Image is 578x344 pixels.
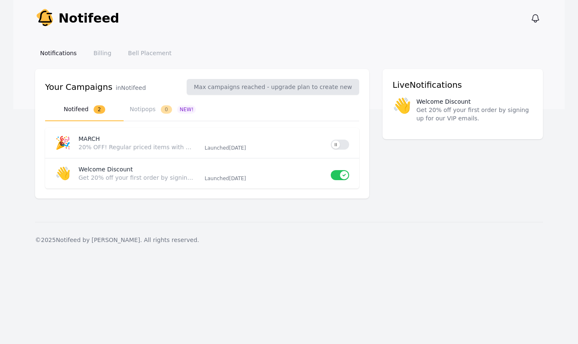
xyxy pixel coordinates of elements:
[55,135,71,150] span: 🎉
[229,176,246,181] time: 2023-07-19T18:32:13.145Z
[116,84,146,92] p: in Notifeed
[35,8,119,28] a: Notifeed
[58,11,119,26] span: Notifeed
[416,97,471,106] p: Welcome Discount
[45,128,359,158] a: 🎉MARCH20% OFF! Regular priced items with code MARCHLaunched[DATE]
[79,165,198,173] p: Welcome Discount
[229,145,246,151] time: 2025-03-06T14:55:44.789Z
[79,143,195,151] p: 20% OFF! Regular priced items with code MARCH
[205,175,324,182] p: Launched
[393,79,533,91] h3: Live Notifications
[89,46,117,61] a: Billing
[416,106,533,122] p: Get 20% off your first order by signing up for our VIP emails.
[94,105,105,114] span: 2
[55,166,71,181] span: 👋
[123,46,177,61] a: Bell Placement
[79,135,198,143] p: MARCH
[45,81,112,93] h3: Your Campaigns
[45,98,124,121] button: Notifeed2
[45,98,359,121] nav: Tabs
[205,145,324,151] p: Launched
[45,158,359,189] a: 👋Welcome DiscountGet 20% off your first order by signing up for our VIP emails.Launched[DATE]
[35,237,142,243] span: © 2025 Notifeed by [PERSON_NAME].
[79,173,195,182] p: Get 20% off your first order by signing up for our VIP emails.
[177,105,196,114] span: NEW!
[124,98,202,121] button: Notipops0NEW!
[161,105,172,114] span: 0
[35,8,55,28] img: Your Company
[144,237,199,243] span: All rights reserved.
[393,97,411,122] span: 👋
[187,79,359,95] button: Max campaigns reached - upgrade plan to create new
[35,46,82,61] a: Notifications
